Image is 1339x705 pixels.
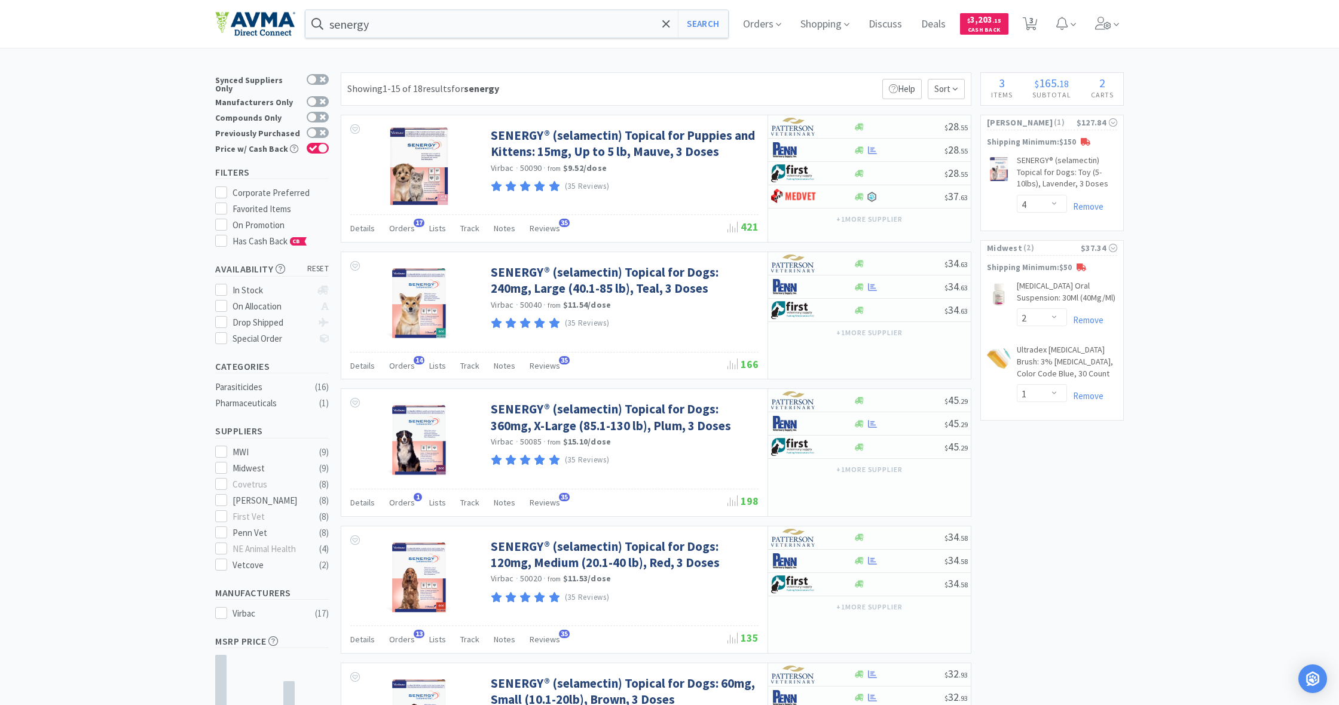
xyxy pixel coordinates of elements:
span: Details [350,634,375,645]
div: Vetcove [233,558,307,572]
a: Deals [916,19,950,30]
a: SENERGY® (selamectin) Topical for Dogs: 240mg, Large (40.1-85 lb), Teal, 3 Doses [491,264,756,297]
span: 28 [944,166,968,180]
span: . 55 [959,146,968,155]
span: 13 [414,630,424,638]
span: · [516,573,518,584]
strong: senergy [464,82,499,94]
button: +1more supplier [830,211,909,228]
div: ( 9 ) [319,445,329,459]
div: Midwest [233,461,307,476]
span: 45 [944,393,968,407]
span: 32 [944,667,968,681]
div: Special Order [233,332,312,346]
span: . 29 [959,443,968,452]
div: NE Animal Health [233,542,307,556]
img: f5e969b455434c6296c6d81ef179fa71_3.png [771,118,816,136]
img: e4e33dab9f054f5782a47901c742baa9_102.png [215,11,295,36]
p: Shipping Minimum: $150 [981,136,1123,149]
div: In Stock [233,283,312,298]
p: (35 Reviews) [565,180,610,193]
span: . 29 [959,397,968,406]
button: +1more supplier [830,461,909,478]
div: Open Intercom Messenger [1298,664,1327,693]
span: $ [944,170,948,179]
a: Remove [1067,314,1103,326]
span: $ [944,260,948,269]
div: Price w/ Cash Back [215,143,301,153]
span: for [451,82,499,94]
span: · [543,573,546,584]
span: from [548,575,561,583]
span: . 63 [959,193,968,202]
span: 34 [944,303,968,317]
span: reset [307,263,329,275]
span: Sort [928,79,965,99]
span: 1 [414,493,422,501]
div: Parasiticides [215,380,312,394]
p: (35 Reviews) [565,591,610,604]
span: Reviews [530,360,560,371]
span: 14 [414,356,424,364]
span: $ [944,670,948,679]
span: Orders [389,223,415,234]
a: [MEDICAL_DATA] Oral Suspension: 30Ml (40Mg/Ml) [1017,280,1117,308]
div: $127.84 [1077,116,1117,129]
span: 34 [944,553,968,567]
strong: $11.54 / dose [563,299,612,310]
span: Has Cash Back [233,235,307,247]
span: 34 [944,530,968,544]
button: +1more supplier [830,599,909,615]
img: 1c529cbf04054e7da02cb6f4fdda412f_393881.jpg [380,538,458,616]
img: 121a28669ba442f18658543ad90ea4d7_120071.jpeg [987,283,1011,306]
span: 50020 [520,573,542,584]
a: Virbac [491,573,514,584]
span: ( 1 ) [1053,117,1077,128]
span: 50085 [520,436,542,447]
span: 2 [1099,75,1105,90]
span: from [548,164,561,173]
div: On Allocation [233,299,312,314]
span: . 93 [959,694,968,703]
span: · [516,163,518,173]
span: 35 [559,493,570,501]
span: . 58 [959,557,968,566]
span: Details [350,360,375,371]
a: Virbac [491,163,514,173]
h5: MSRP Price [215,634,329,648]
div: ( 8 ) [319,477,329,492]
span: $ [944,123,948,132]
a: Remove [1067,390,1103,401]
span: 35 [559,356,570,364]
a: Virbac [491,299,514,310]
strong: $11.53 / dose [563,573,612,584]
p: (35 Reviews) [565,454,610,467]
span: 37 [944,189,968,203]
span: Reviews [530,223,560,234]
span: Orders [389,360,415,371]
span: Notes [494,634,515,645]
img: 67d67680309e4a0bb49a5ff0391dcc42_6.png [771,575,816,593]
span: 165 [1039,75,1057,90]
span: Track [460,497,479,508]
span: 50040 [520,299,542,310]
img: f5e969b455434c6296c6d81ef179fa71_3.png [771,391,816,409]
div: First Vet [233,510,307,524]
span: Midwest [987,241,1022,255]
h4: Subtotal [1022,89,1081,100]
span: 28 [944,119,968,133]
span: . 55 [959,123,968,132]
div: On Promotion [233,218,329,232]
a: Virbac [491,436,514,447]
img: e1133ece90fa4a959c5ae41b0808c578_9.png [771,278,816,296]
img: 67d67680309e4a0bb49a5ff0391dcc42_6.png [771,301,816,319]
span: Reviews [530,497,560,508]
span: Track [460,223,479,234]
span: ( 2 ) [1022,242,1081,254]
div: ( 9 ) [319,461,329,476]
span: from [548,301,561,309]
span: 32 [944,690,968,704]
div: . [1022,77,1081,89]
div: Corporate Preferred [233,186,329,200]
h4: Items [981,89,1022,100]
